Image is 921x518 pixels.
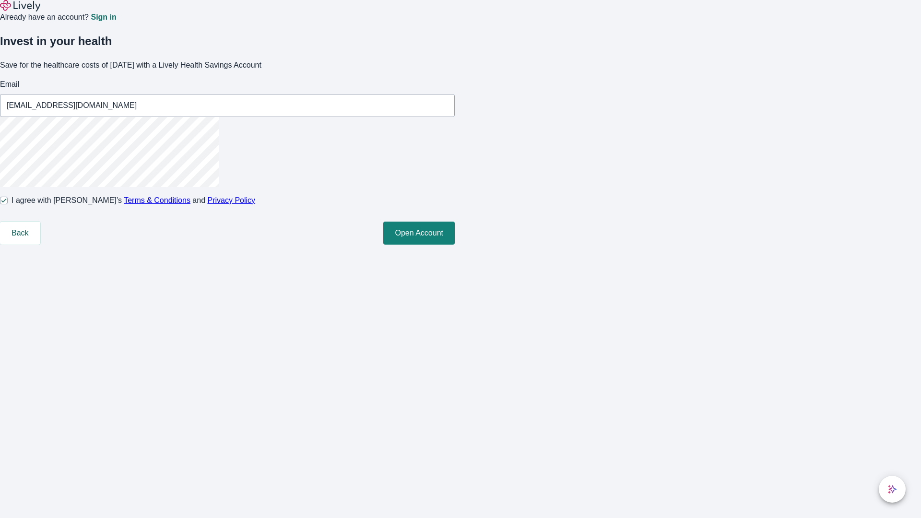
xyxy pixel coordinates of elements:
[208,196,256,204] a: Privacy Policy
[879,476,906,503] button: chat
[91,13,116,21] a: Sign in
[887,484,897,494] svg: Lively AI Assistant
[383,222,455,245] button: Open Account
[12,195,255,206] span: I agree with [PERSON_NAME]’s and
[124,196,190,204] a: Terms & Conditions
